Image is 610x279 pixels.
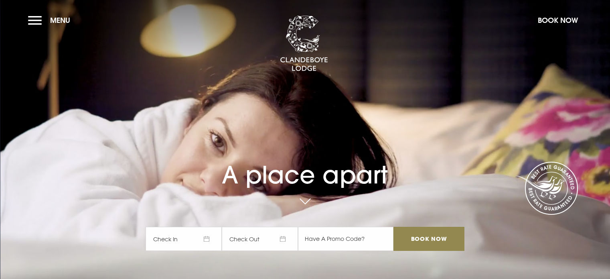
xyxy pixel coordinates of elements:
[50,16,70,25] span: Menu
[222,227,298,251] span: Check Out
[146,143,464,189] h1: A place apart
[534,12,582,29] button: Book Now
[298,227,393,251] input: Have A Promo Code?
[393,227,464,251] input: Book Now
[28,12,74,29] button: Menu
[146,227,222,251] span: Check In
[280,16,328,72] img: Clandeboye Lodge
